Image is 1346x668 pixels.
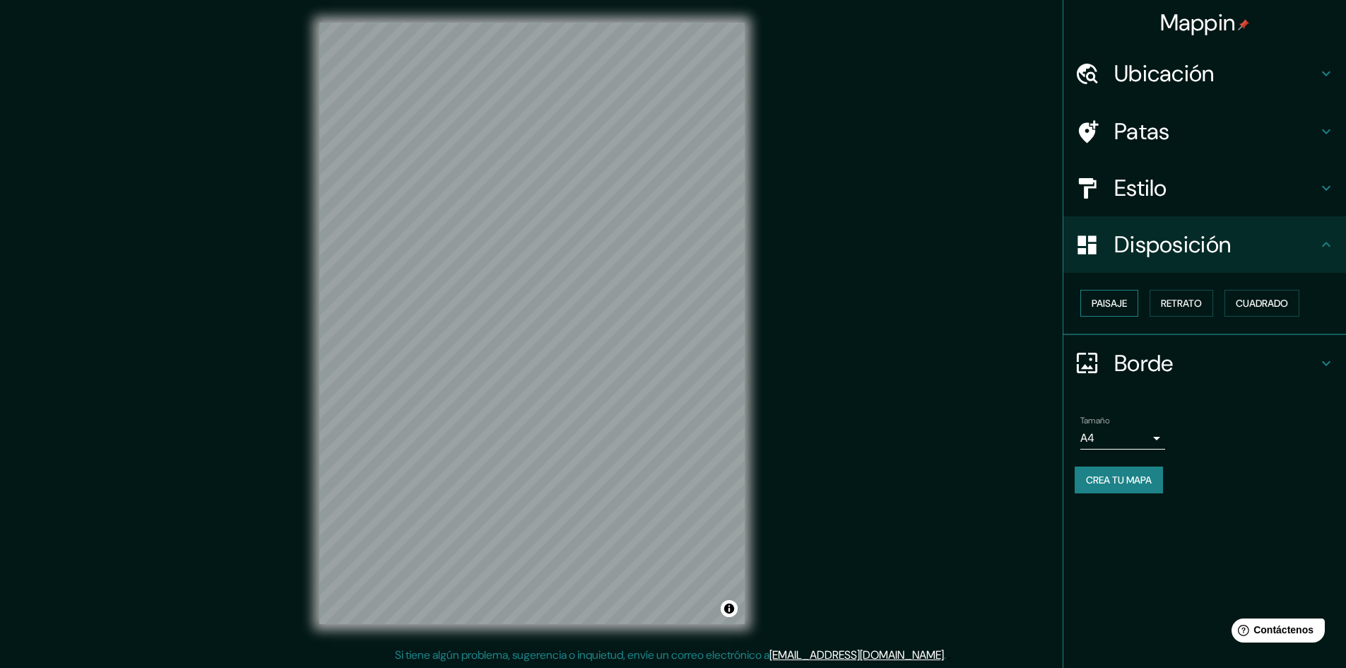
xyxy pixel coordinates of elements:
font: . [944,648,946,662]
font: . [948,647,951,662]
iframe: Lanzador de widgets de ayuda [1220,613,1330,652]
font: Si tiene algún problema, sugerencia o inquietud, envíe un correo electrónico a [395,648,769,662]
font: Paisaje [1092,297,1127,310]
div: Patas [1063,103,1346,160]
button: Activar o desactivar atribución [721,600,738,617]
font: Mappin [1160,8,1236,37]
font: A4 [1080,430,1094,445]
font: Estilo [1114,173,1167,203]
font: Patas [1114,117,1170,146]
a: [EMAIL_ADDRESS][DOMAIN_NAME] [769,648,944,662]
button: Crea tu mapa [1075,467,1163,493]
font: Retrato [1161,297,1202,310]
font: Tamaño [1080,415,1109,426]
img: pin-icon.png [1238,19,1249,30]
div: A4 [1080,427,1165,450]
font: . [946,647,948,662]
button: Paisaje [1080,290,1138,317]
div: Disposición [1063,216,1346,273]
div: Borde [1063,335,1346,392]
font: Disposición [1114,230,1231,259]
font: Ubicación [1114,59,1215,88]
font: Crea tu mapa [1086,474,1152,486]
button: Retrato [1150,290,1213,317]
font: Borde [1114,348,1174,378]
div: Estilo [1063,160,1346,216]
div: Ubicación [1063,45,1346,102]
canvas: Mapa [319,23,745,624]
button: Cuadrado [1224,290,1299,317]
font: Cuadrado [1236,297,1288,310]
